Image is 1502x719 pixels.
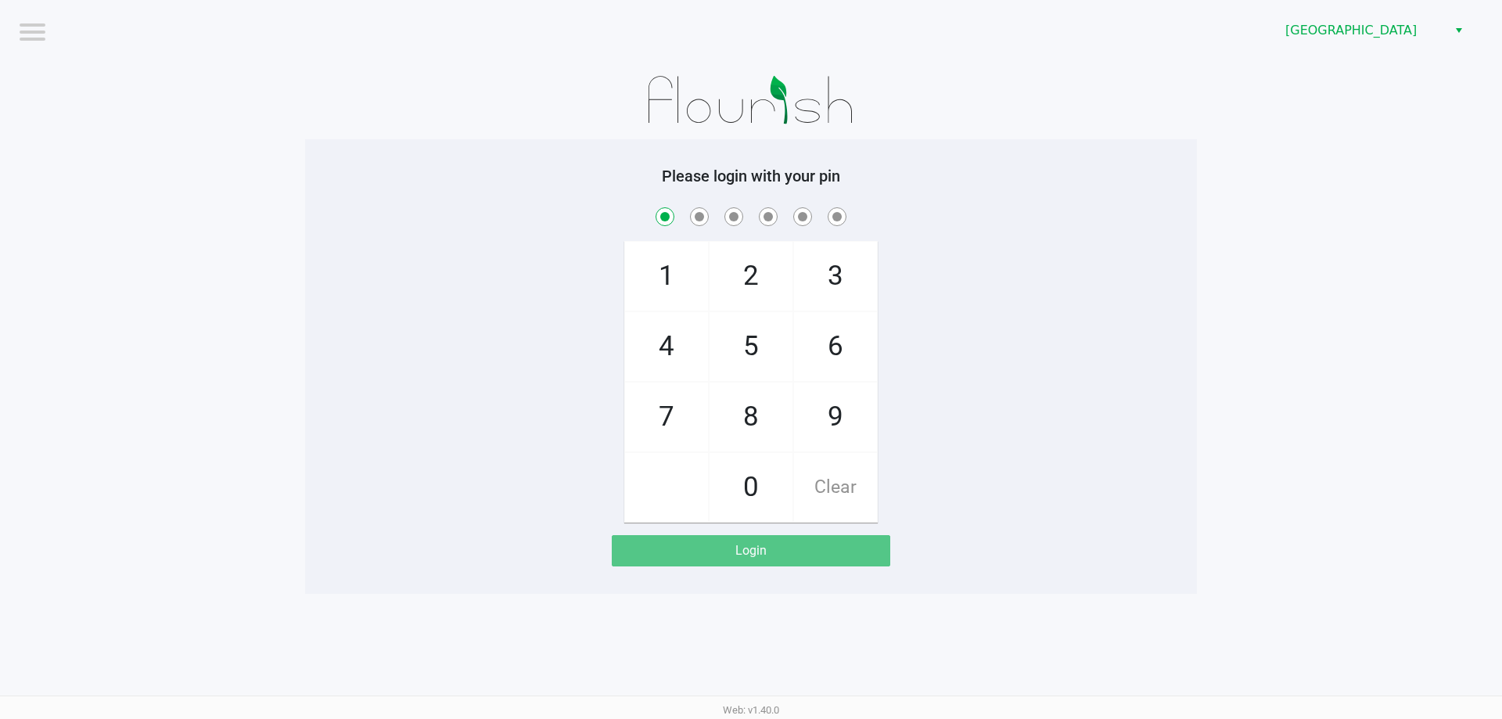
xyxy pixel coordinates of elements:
span: 1 [625,242,708,311]
span: [GEOGRAPHIC_DATA] [1285,21,1438,40]
span: 7 [625,383,708,451]
span: 0 [710,453,792,522]
span: 9 [794,383,877,451]
span: 8 [710,383,792,451]
span: 4 [625,312,708,381]
h5: Please login with your pin [317,167,1185,185]
span: 3 [794,242,877,311]
span: 5 [710,312,792,381]
span: 2 [710,242,792,311]
span: Web: v1.40.0 [723,704,779,716]
span: Clear [794,453,877,522]
button: Select [1447,16,1470,45]
span: 6 [794,312,877,381]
